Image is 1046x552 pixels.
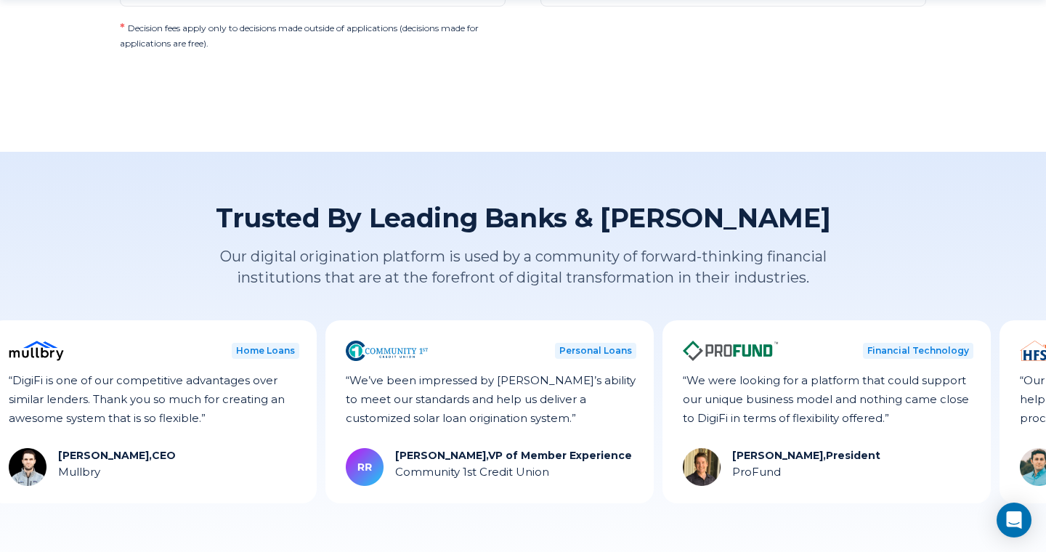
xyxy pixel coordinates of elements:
div: “We’ve been impressed by [PERSON_NAME]’s ability to meet our standards and help us deliver a cust... [346,371,636,428]
div: Home Loans [232,343,299,359]
div: [PERSON_NAME], CEO [58,448,176,463]
img: Hale Shaw, CEO Avatar [9,448,46,486]
img: Tim Trankina, President Avatar [683,448,721,486]
div: “We were looking for a platform that could support our unique business model and nothing came clo... [683,371,973,428]
p: Our digital origination platform is used by a community of forward-thinking financial institution... [207,246,839,288]
div: Open Intercom Messenger [997,503,1031,537]
h2: Trusted By Leading Banks & [PERSON_NAME] [207,201,839,235]
div: Community 1st Credit Union [395,463,632,482]
div: “DigiFi is one of our competitive advantages over similar lenders. Thank you so much for creating... [9,371,299,428]
div: [PERSON_NAME], President [732,448,880,463]
div: Mullbry [58,463,176,482]
div: ProFund [732,463,880,482]
p: Decision fees apply only to decisions made outside of applications (decisions made for applicatio... [120,18,523,50]
div: [PERSON_NAME], VP of Member Experience [395,448,632,463]
img: Rebecca Riker, VP of Member Experience Avatar [346,448,384,486]
div: Financial Technology [863,343,973,359]
div: Personal Loans [555,343,636,359]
